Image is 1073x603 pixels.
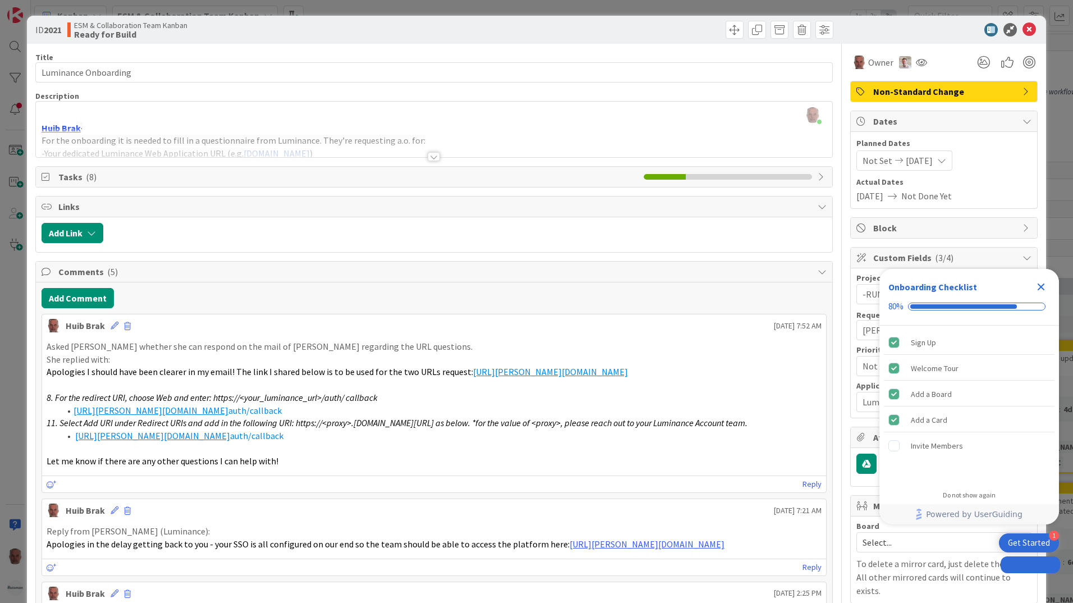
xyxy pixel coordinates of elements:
[873,85,1017,98] span: Non-Standard Change
[228,405,282,416] span: auth/callback
[803,477,822,491] a: Reply
[47,504,60,517] img: HB
[873,431,1017,444] span: Attachments
[230,430,283,441] span: auth/callback
[47,319,60,332] img: HB
[868,56,893,69] span: Owner
[856,557,1031,597] p: To delete a mirror card, just delete the card. All other mirrored cards will continue to exists.
[873,499,1017,513] span: Mirrors
[873,115,1017,128] span: Dates
[774,320,822,332] span: [DATE] 7:52 AM
[888,280,977,294] div: Onboarding Checklist
[66,587,105,600] div: Huib Brak
[999,533,1059,552] div: Open Get Started checklist, remaining modules: 1
[926,508,1022,521] span: Powered by UserGuiding
[58,265,812,278] span: Comments
[47,525,822,538] p: Reply from [PERSON_NAME] (Luminance):
[805,107,820,123] img: O12jEcQ4hztlznU9UXUTfFJ6X9AFnSjt.jpg
[885,504,1053,524] a: Powered by UserGuiding
[74,21,187,30] span: ESM & Collaboration Team Kanban
[879,504,1059,524] div: Footer
[44,24,62,35] b: 2021
[856,522,879,530] span: Board
[570,538,724,550] a: [URL][PERSON_NAME][DOMAIN_NAME]
[803,560,822,574] a: Reply
[47,353,822,366] p: She replied with:
[774,505,822,517] span: [DATE] 7:21 AM
[856,346,1031,354] div: Priority
[35,62,833,83] input: type card name here...
[47,455,278,467] span: Let me know if there are any other questions I can help with!
[58,170,638,184] span: Tasks
[884,433,1054,458] div: Invite Members is incomplete.
[873,251,1017,264] span: Custom Fields
[774,587,822,599] span: [DATE] 2:25 PM
[911,362,959,375] div: Welcome Tour
[107,266,118,277] span: ( 5 )
[1032,278,1050,296] div: Close Checklist
[884,330,1054,355] div: Sign Up is complete.
[852,56,866,69] img: HB
[47,538,570,550] span: Apologies in the delay getting back to you - your SSO is all configured on our end so the team sh...
[42,288,114,308] button: Add Comment
[943,491,996,500] div: Do not show again
[47,366,473,377] span: Apologies I should have been clearer in my email! The link I shared below is to be used for the t...
[47,340,822,353] p: Asked [PERSON_NAME] whether she can respond on the mail of [PERSON_NAME] regarding the URL questi...
[906,154,933,167] span: [DATE]
[35,23,62,36] span: ID
[47,587,60,600] img: HB
[888,301,904,312] div: 80%
[856,189,883,203] span: [DATE]
[35,52,53,62] label: Title
[863,358,1006,374] span: Not Set
[884,382,1054,406] div: Add a Board is complete.
[863,286,1006,302] span: -RUN-
[66,504,105,517] div: Huib Brak
[873,221,1017,235] span: Block
[856,138,1031,149] span: Planned Dates
[856,310,896,320] label: Requester
[899,56,911,68] img: Rd
[86,171,97,182] span: ( 8 )
[911,413,947,427] div: Add a Card
[66,319,105,332] div: Huib Brak
[884,356,1054,381] div: Welcome Tour is complete.
[58,200,812,213] span: Links
[879,326,1059,483] div: Checklist items
[35,91,79,101] span: Description
[42,122,81,134] a: Huib Brak
[81,122,82,134] span: ·
[42,223,103,243] button: Add Link
[884,408,1054,432] div: Add a Card is complete.
[935,252,953,263] span: ( 3/4 )
[856,382,1031,390] div: Application (ESM)
[856,176,1031,188] span: Actual Dates
[75,430,230,441] a: [URL][PERSON_NAME][DOMAIN_NAME]
[863,535,1006,550] span: Select...
[901,189,952,203] span: Not Done Yet
[888,301,1050,312] div: Checklist progress: 80%
[911,336,936,349] div: Sign Up
[863,154,892,167] span: Not Set
[863,394,1006,410] span: Luminance
[911,387,952,401] div: Add a Board
[47,392,378,403] em: 8. For the redirect URI, choose Web and enter: https://<your_luminance_url>/auth/ callback
[74,405,228,416] a: [URL][PERSON_NAME][DOMAIN_NAME]
[473,366,628,377] a: [URL][PERSON_NAME][DOMAIN_NAME]
[1008,537,1050,549] div: Get Started
[856,274,1031,282] div: Project
[74,30,187,39] b: Ready for Build
[47,417,748,428] em: 11. Select Add URI under Redirect URIs and add in the following URI: https://<proxy>.[DOMAIN_NAME...
[911,439,963,453] div: Invite Members
[1049,531,1059,541] div: 1
[879,269,1059,524] div: Checklist Container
